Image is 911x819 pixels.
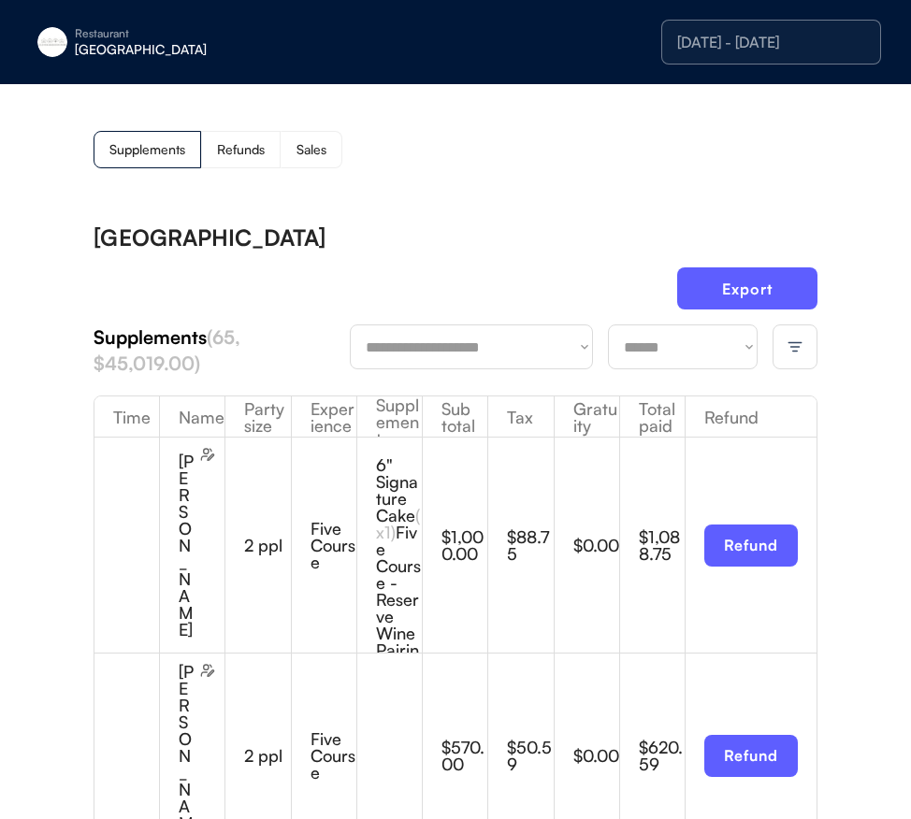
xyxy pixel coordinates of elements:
div: Total paid [620,400,685,434]
div: Restaurant [75,28,311,39]
img: users-edit.svg [200,663,215,678]
font: (x1) [376,505,420,542]
button: Export [677,267,817,309]
div: $50.59 [507,739,553,772]
div: 2 ppl [244,747,290,764]
div: 6" Signature Cake Five Course - Reserve Wine Pairing (optional) [376,456,422,726]
div: Refunds [217,143,265,156]
div: Supplements [357,396,422,447]
div: Name [160,409,224,425]
div: Five Course [311,730,356,781]
button: Refund [704,524,798,567]
button: Refund [704,735,798,777]
div: Refund [686,409,817,425]
div: Tax [488,409,553,425]
div: $570.00 [441,739,487,772]
div: [GEOGRAPHIC_DATA] [75,43,311,56]
div: $0.00 [573,537,619,553]
div: [PERSON_NAME] [179,453,196,638]
div: $1,000.00 [441,528,487,562]
div: Sub total [423,400,487,434]
div: $620.59 [639,739,685,772]
div: Gratuity [555,400,619,434]
div: $88.75 [507,528,553,562]
div: Supplements [94,324,350,377]
div: Supplements [109,143,185,156]
div: Experience [292,400,356,434]
div: Five Course [311,520,356,570]
div: Time [94,409,159,425]
div: $1,088.75 [639,528,685,562]
div: Party size [225,400,290,434]
img: eleven-madison-park-new-york-ny-logo-1.jpg [37,27,67,57]
div: Sales [296,143,326,156]
div: $0.00 [573,747,619,764]
img: filter-lines.svg [787,338,803,355]
div: 2 ppl [244,537,290,553]
div: [GEOGRAPHIC_DATA] [94,226,325,249]
div: [DATE] - [DATE] [677,35,865,50]
img: users-edit.svg [200,447,215,462]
